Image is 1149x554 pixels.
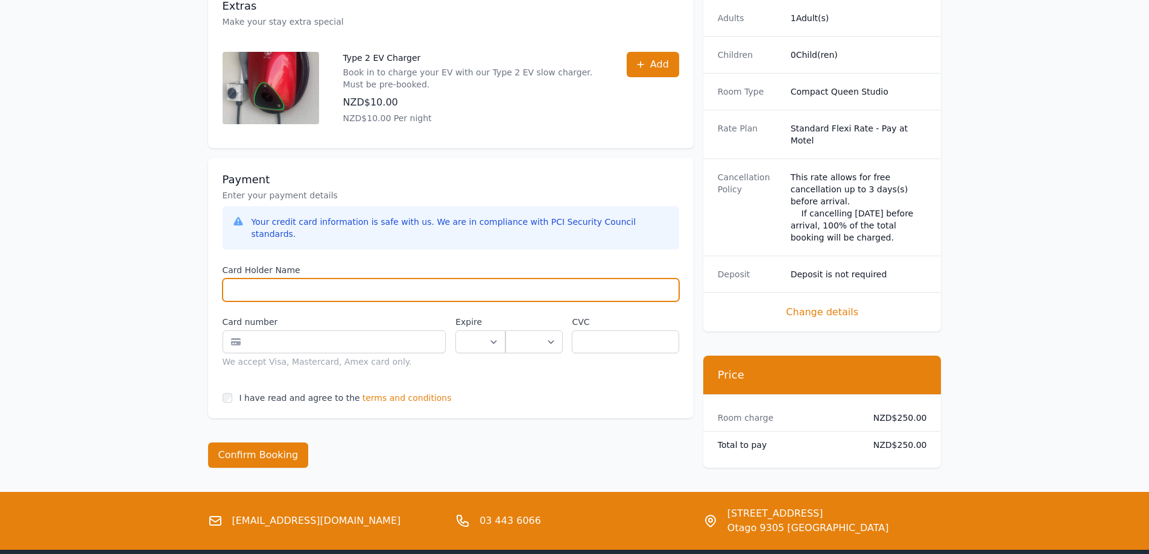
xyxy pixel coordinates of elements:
dt: Adults [718,12,781,24]
dt: Total to pay [718,439,854,451]
h3: Price [718,368,927,382]
dt: Room Type [718,86,781,98]
a: [EMAIL_ADDRESS][DOMAIN_NAME] [232,514,401,528]
dd: NZD$250.00 [864,439,927,451]
label: Expire [455,316,505,328]
div: This rate allows for free cancellation up to 3 days(s) before arrival. If cancelling [DATE] befor... [791,171,927,244]
span: Otago 9305 [GEOGRAPHIC_DATA] [727,521,889,535]
div: We accept Visa, Mastercard, Amex card only. [223,356,446,368]
dd: Compact Queen Studio [791,86,927,98]
span: terms and conditions [362,392,452,404]
dd: Standard Flexi Rate - Pay at Motel [791,122,927,146]
dt: Room charge [718,412,854,424]
span: [STREET_ADDRESS] [727,506,889,521]
button: Confirm Booking [208,442,309,468]
p: NZD$10.00 [343,95,603,110]
button: Add [627,52,679,77]
h3: Payment [223,172,679,187]
label: . [505,316,562,328]
dd: Deposit is not required [791,268,927,280]
dt: Children [718,49,781,61]
dd: 1 Adult(s) [791,12,927,24]
dt: Cancellation Policy [718,171,781,244]
span: Change details [718,305,927,319]
dt: Rate Plan [718,122,781,146]
a: 03 443 6066 [480,514,541,528]
img: Type 2 EV Charger [223,52,319,124]
label: I have read and agree to the [239,393,360,403]
dd: NZD$250.00 [864,412,927,424]
div: Your credit card information is safe with us. We are in compliance with PCI Security Council stan... [252,216,669,240]
p: Book in to charge your EV with our Type 2 EV slow charger. Must be pre-booked. [343,66,603,90]
label: Card Holder Name [223,264,679,276]
label: Card number [223,316,446,328]
p: NZD$10.00 Per night [343,112,603,124]
dd: 0 Child(ren) [791,49,927,61]
label: CVC [572,316,679,328]
span: Add [650,57,669,72]
p: Enter your payment details [223,189,679,201]
p: Type 2 EV Charger [343,52,603,64]
dt: Deposit [718,268,781,280]
p: Make your stay extra special [223,16,679,28]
